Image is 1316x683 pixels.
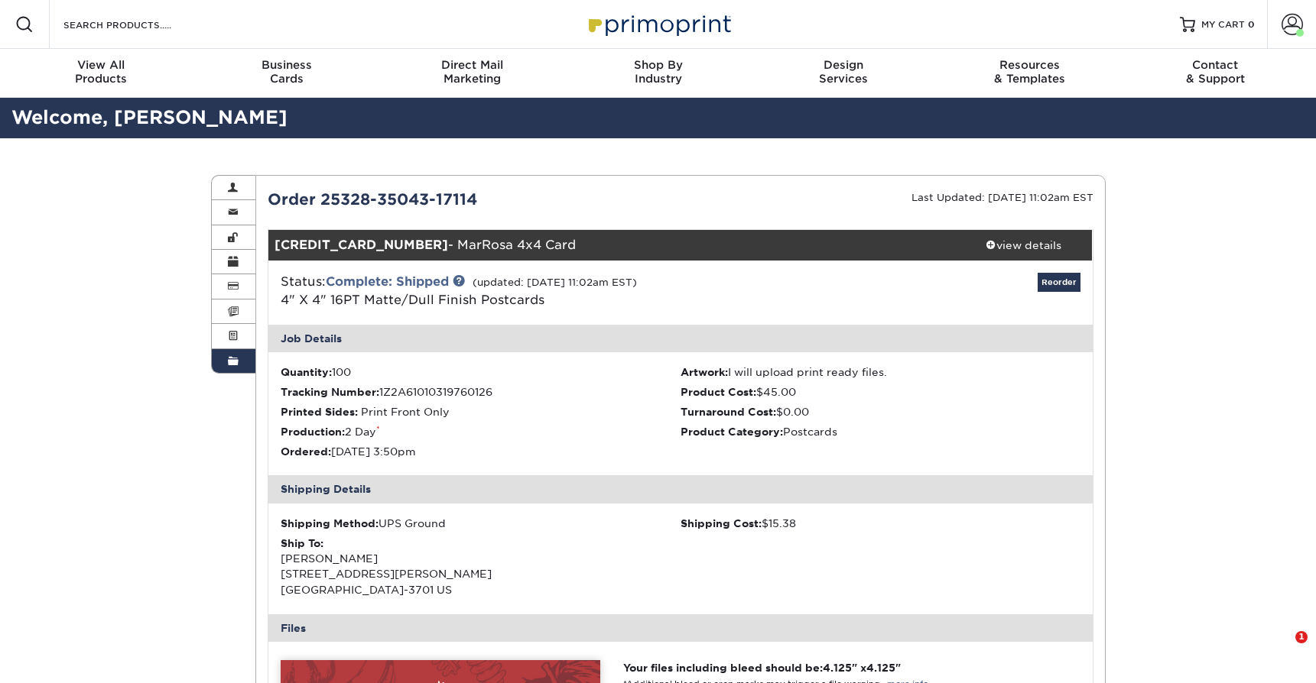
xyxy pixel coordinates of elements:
[1264,631,1301,668] iframe: Intercom live chat
[751,58,937,72] span: Design
[379,386,492,398] span: 1Z2A61010319760126
[281,406,358,418] strong: Printed Sides:
[326,274,449,289] a: Complete: Shipped
[1201,18,1245,31] span: MY CART
[281,426,345,438] strong: Production:
[281,444,681,459] li: [DATE] 3:50pm
[823,662,852,674] span: 4.125
[1248,19,1255,30] span: 0
[281,366,332,378] strong: Quantity:
[8,58,194,86] div: Products
[281,424,681,439] li: 2 Day
[681,517,762,529] strong: Shipping Cost:
[1123,58,1308,72] span: Contact
[281,516,681,531] div: UPS Ground
[955,238,1093,253] div: view details
[911,192,1093,203] small: Last Updated: [DATE] 11:02am EST
[751,58,937,86] div: Services
[268,614,1093,642] div: Files
[62,15,211,34] input: SEARCH PRODUCTS.....
[1123,49,1308,98] a: Contact& Support
[565,58,751,72] span: Shop By
[681,406,776,418] strong: Turnaround Cost:
[193,58,379,72] span: Business
[361,406,450,418] span: Print Front Only
[8,49,194,98] a: View AllProducts
[937,58,1123,72] span: Resources
[473,277,637,288] small: (updated: [DATE] 11:02am EST)
[379,49,565,98] a: Direct MailMarketing
[565,49,751,98] a: Shop ByIndustry
[269,273,817,309] div: Status:
[275,238,448,252] strong: [CREDIT_CARD_NUMBER]
[281,293,544,307] a: 4" X 4" 16PT Matte/Dull Finish Postcards
[268,230,955,261] div: - MarRosa 4x4 Card
[565,58,751,86] div: Industry
[281,445,331,458] strong: Ordered:
[681,426,783,438] strong: Product Category:
[681,516,1080,531] div: $15.38
[379,58,565,86] div: Marketing
[256,188,681,211] div: Order 25328-35043-17114
[1295,631,1308,643] span: 1
[937,49,1123,98] a: Resources& Templates
[681,366,728,378] strong: Artwork:
[681,364,1080,380] li: I will upload print ready files.
[268,475,1093,503] div: Shipping Details
[866,662,895,674] span: 4.125
[281,537,323,549] strong: Ship To:
[281,517,379,529] strong: Shipping Method:
[955,230,1093,261] a: view details
[681,384,1080,400] li: $45.00
[623,662,901,674] strong: Your files including bleed should be: " x "
[937,58,1123,86] div: & Templates
[681,404,1080,419] li: $0.00
[281,536,681,598] div: [PERSON_NAME] [STREET_ADDRESS][PERSON_NAME] [GEOGRAPHIC_DATA]-3701 US
[751,49,937,98] a: DesignServices
[379,58,565,72] span: Direct Mail
[281,386,379,398] strong: Tracking Number:
[193,49,379,98] a: BusinessCards
[1123,58,1308,86] div: & Support
[281,364,681,380] li: 100
[681,424,1080,439] li: Postcards
[1038,273,1080,292] a: Reorder
[8,58,194,72] span: View All
[582,8,735,40] img: Primoprint
[681,386,756,398] strong: Product Cost:
[193,58,379,86] div: Cards
[268,325,1093,352] div: Job Details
